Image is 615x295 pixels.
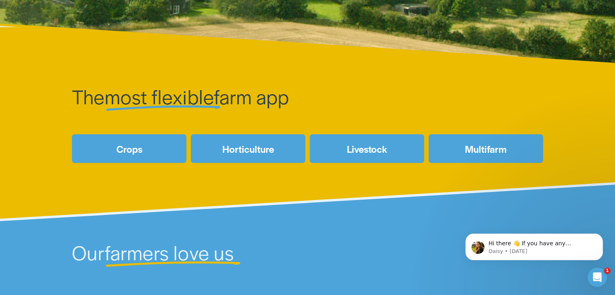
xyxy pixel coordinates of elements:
span: 1 [604,268,611,274]
a: Multifarm [429,134,543,163]
iframe: Intercom live chat [588,268,607,287]
a: Horticulture [191,134,305,163]
span: Our [72,238,105,266]
iframe: Intercom notifications message [453,217,615,273]
span: most flexible [105,82,213,110]
a: Crops [72,134,186,163]
span: farm app [214,82,289,110]
a: Livestock [310,134,424,163]
span: farmers love us [105,238,234,266]
span: The [72,82,105,110]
